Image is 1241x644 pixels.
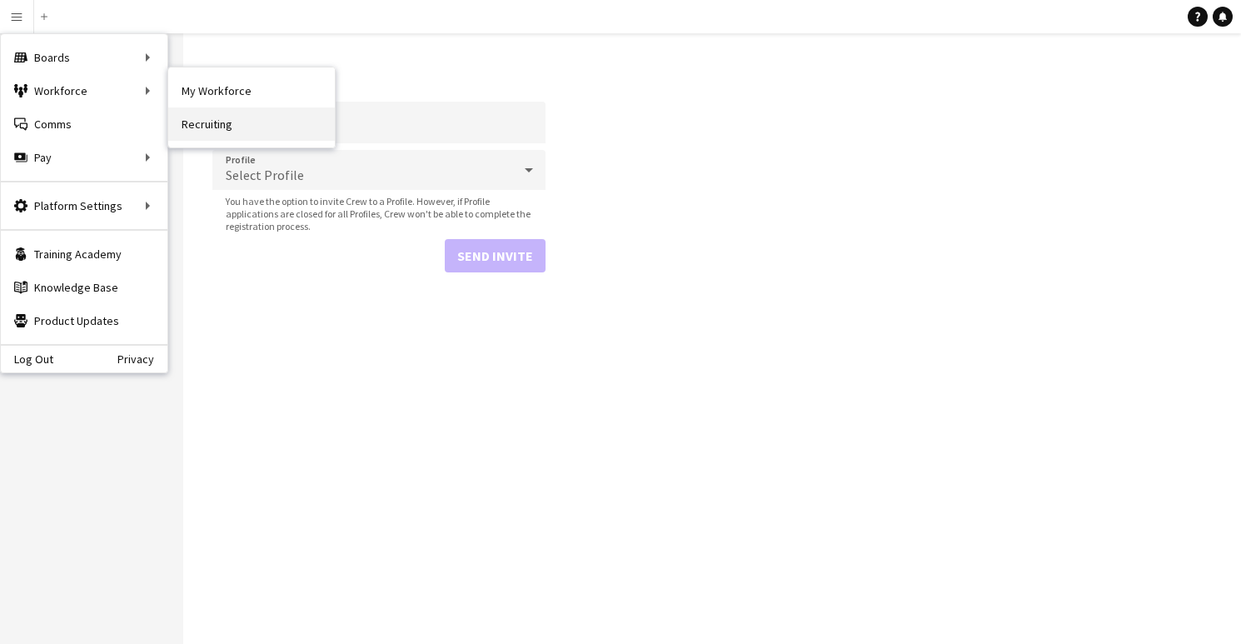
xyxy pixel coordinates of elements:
[1,107,167,141] a: Comms
[1,141,167,174] div: Pay
[1,74,167,107] div: Workforce
[1,237,167,271] a: Training Academy
[1,304,167,337] a: Product Updates
[1,189,167,222] div: Platform Settings
[117,352,167,366] a: Privacy
[168,74,335,107] a: My Workforce
[226,167,304,183] span: Select Profile
[212,63,546,88] h1: Invite contact
[212,195,546,232] span: You have the option to invite Crew to a Profile. However, if Profile applications are closed for ...
[1,41,167,74] div: Boards
[1,271,167,304] a: Knowledge Base
[168,107,335,141] a: Recruiting
[1,352,53,366] a: Log Out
